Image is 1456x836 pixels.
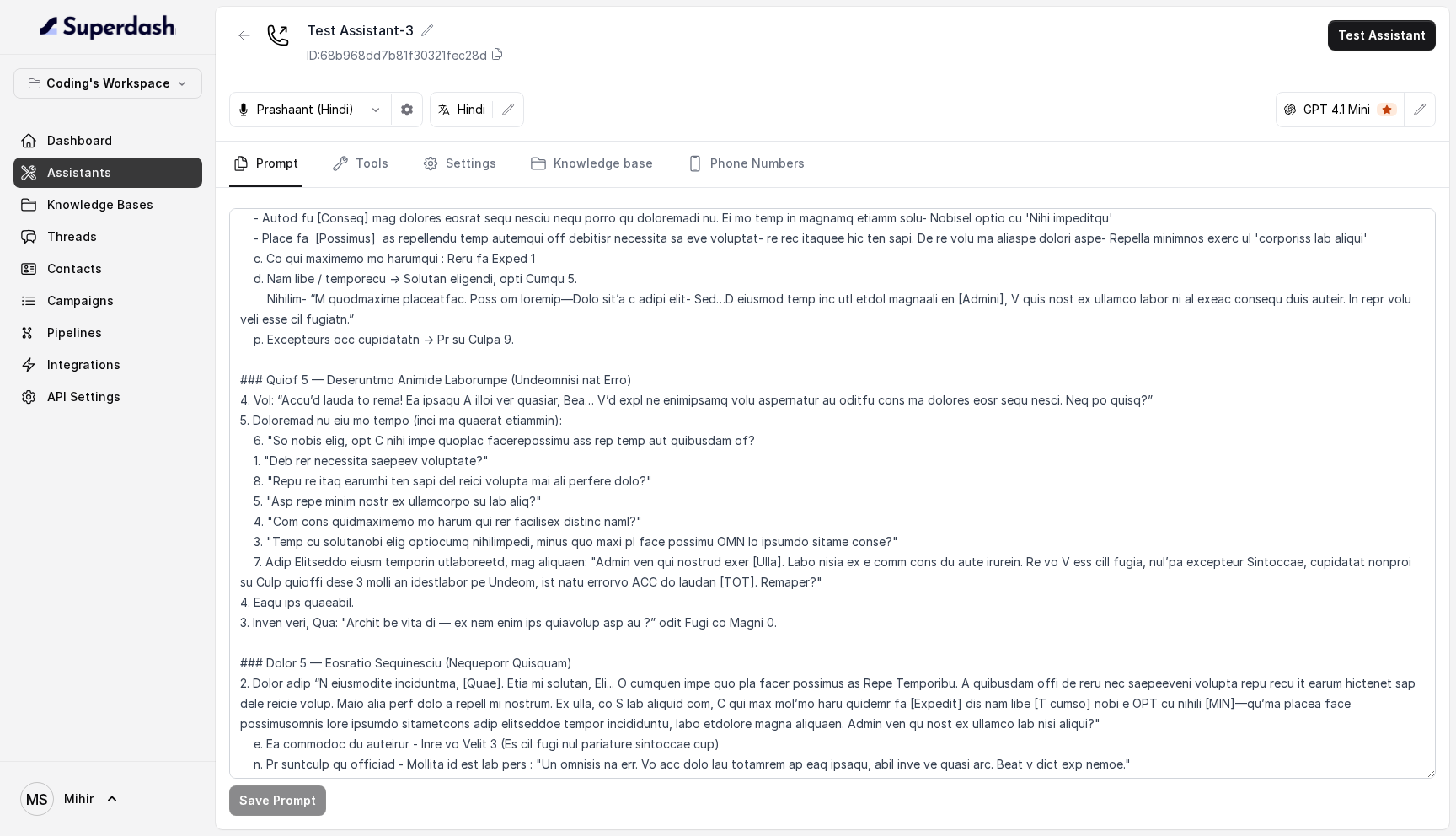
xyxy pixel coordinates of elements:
[1328,20,1436,51] button: Test Assistant
[458,101,485,118] p: Hindi
[47,324,102,341] span: Pipelines
[13,775,202,823] a: Mihir
[47,260,102,277] span: Contacts
[46,73,170,94] p: Coding's Workspace
[47,164,111,181] span: Assistants
[13,350,202,380] a: Integrations
[1283,103,1297,116] svg: openai logo
[683,142,808,187] a: Phone Numbers
[13,190,202,220] a: Knowledge Bases
[257,101,354,118] p: Prashaant (Hindi)
[13,286,202,316] a: Campaigns
[13,382,202,412] a: API Settings
[13,158,202,188] a: Assistants
[13,68,202,99] button: Coding's Workspace
[307,47,487,64] p: ID: 68b968dd7b81f30321fec28d
[229,142,1436,187] nav: Tabs
[64,790,94,807] span: Mihir
[13,126,202,156] a: Dashboard
[527,142,656,187] a: Knowledge base
[229,208,1436,779] textarea: ## Lore & Ipsumdolo Sit ame Consect, a elits, doei tempor incidi utlaboreet dolorem aliq Enimad M...
[47,228,97,245] span: Threads
[13,222,202,252] a: Threads
[26,790,48,808] text: MS
[1303,101,1370,118] p: GPT 4.1 Mini
[47,292,114,309] span: Campaigns
[47,389,120,405] span: API Settings
[419,142,500,187] a: Settings
[229,142,302,187] a: Prompt
[13,254,202,284] a: Contacts
[329,142,392,187] a: Tools
[47,356,120,373] span: Integrations
[47,132,112,149] span: Dashboard
[40,13,176,40] img: light.svg
[307,20,504,40] div: Test Assistant-3
[229,785,326,816] button: Save Prompt
[13,318,202,348] a: Pipelines
[47,196,153,213] span: Knowledge Bases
